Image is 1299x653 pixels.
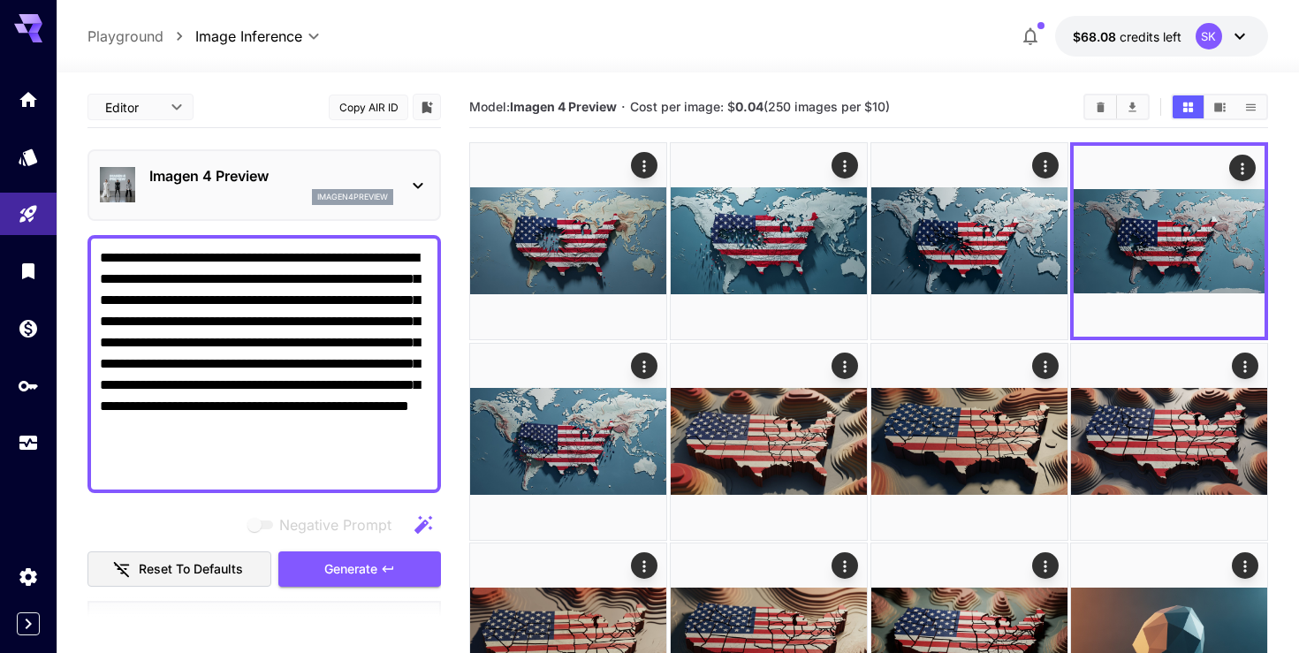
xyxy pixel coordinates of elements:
img: Z [1071,344,1267,540]
div: Wallet [18,317,39,339]
span: Image Inference [195,26,302,47]
div: Actions [1232,552,1258,579]
p: imagen4preview [317,191,388,203]
iframe: Chat Widget [1211,568,1299,653]
span: Negative prompts are not compatible with the selected model. [244,513,406,535]
button: Reset to defaults [87,551,271,588]
span: Model: [469,99,617,114]
span: Editor [105,98,160,117]
a: Playground [87,26,163,47]
span: Negative Prompt [279,514,391,535]
button: Copy AIR ID [329,95,408,120]
p: Imagen 4 Preview [149,165,393,186]
div: Actions [831,152,857,178]
b: 0.04 [735,99,763,114]
button: Download All [1117,95,1148,118]
div: Actions [1232,353,1258,379]
span: credits left [1120,29,1181,44]
div: API Keys [18,375,39,397]
div: Actions [1229,155,1256,181]
div: Usage [18,432,39,454]
button: Show images in grid view [1173,95,1204,118]
div: Actions [1031,353,1058,379]
button: Show images in list view [1235,95,1266,118]
button: Clear Images [1085,95,1116,118]
div: Clear ImagesDownload All [1083,94,1150,120]
div: Playground [18,203,39,225]
div: Actions [631,353,657,379]
img: 2Q== [671,344,867,540]
div: Actions [631,552,657,579]
img: 9k= [871,143,1067,339]
div: Actions [831,353,857,379]
div: Settings [18,566,39,588]
img: Z [470,143,666,339]
div: Actions [1031,552,1058,579]
button: Show images in video view [1204,95,1235,118]
img: 9k= [470,344,666,540]
div: $68.07515 [1073,27,1181,46]
div: Show images in grid viewShow images in video viewShow images in list view [1171,94,1268,120]
button: Generate [278,551,441,588]
nav: breadcrumb [87,26,195,47]
div: Models [18,146,39,168]
div: Actions [831,552,857,579]
span: $68.08 [1073,29,1120,44]
img: Z [1074,146,1265,337]
div: Library [18,260,39,282]
div: 채팅 위젯 [1211,568,1299,653]
p: · [621,96,626,118]
b: Imagen 4 Preview [510,99,617,114]
div: Imagen 4 Previewimagen4preview [100,158,429,212]
span: Generate [324,558,377,581]
div: Home [18,88,39,110]
div: Actions [1031,152,1058,178]
div: Actions [631,152,657,178]
img: Z [671,143,867,339]
button: Add to library [419,96,435,118]
button: Expand sidebar [17,612,40,635]
div: SK [1196,23,1222,49]
img: 2Q== [871,344,1067,540]
button: $68.07515SK [1055,16,1268,57]
span: Cost per image: $ (250 images per $10) [630,99,890,114]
